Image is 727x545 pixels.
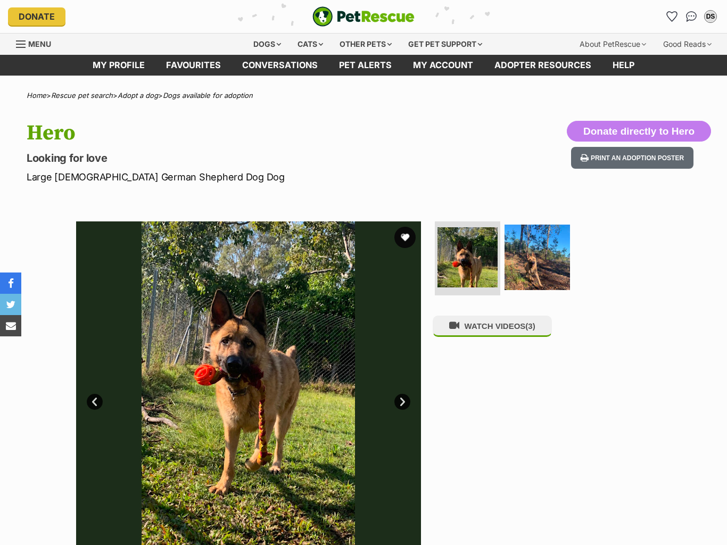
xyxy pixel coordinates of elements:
a: Adopt a dog [118,91,158,100]
span: Menu [28,39,51,48]
button: Print an adoption poster [571,147,693,169]
a: Favourites [664,8,681,25]
a: PetRescue [312,6,415,27]
img: chat-41dd97257d64d25036548639549fe6c8038ab92f7586957e7f3b1b290dea8141.svg [686,11,697,22]
a: conversations [232,55,328,76]
a: Next [394,394,410,410]
p: Looking for love [27,151,444,166]
ul: Account quick links [664,8,719,25]
img: Photo of Hero [437,227,498,287]
div: Other pets [332,34,399,55]
a: Menu [16,34,59,53]
a: Rescue pet search [51,91,113,100]
a: Pet alerts [328,55,402,76]
button: My account [702,8,719,25]
div: Dogs [246,34,288,55]
div: DS [705,11,716,22]
p: Large [DEMOGRAPHIC_DATA] German Shepherd Dog Dog [27,170,444,184]
a: Help [602,55,645,76]
a: My account [402,55,484,76]
img: logo-e224e6f780fb5917bec1dbf3a21bbac754714ae5b6737aabdf751b685950b380.svg [312,6,415,27]
img: Photo of Hero [505,225,570,290]
a: Prev [87,394,103,410]
a: Donate [8,7,65,26]
div: Good Reads [656,34,719,55]
a: Dogs available for adoption [163,91,253,100]
button: favourite [394,227,416,248]
a: Favourites [155,55,232,76]
div: Cats [290,34,331,55]
span: (3) [525,321,535,331]
button: Donate directly to Hero [567,121,711,142]
div: About PetRescue [572,34,654,55]
a: Conversations [683,8,700,25]
a: Adopter resources [484,55,602,76]
a: Home [27,91,46,100]
button: WATCH VIDEOS(3) [433,316,552,336]
h1: Hero [27,121,444,145]
div: Get pet support [401,34,490,55]
a: My profile [82,55,155,76]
